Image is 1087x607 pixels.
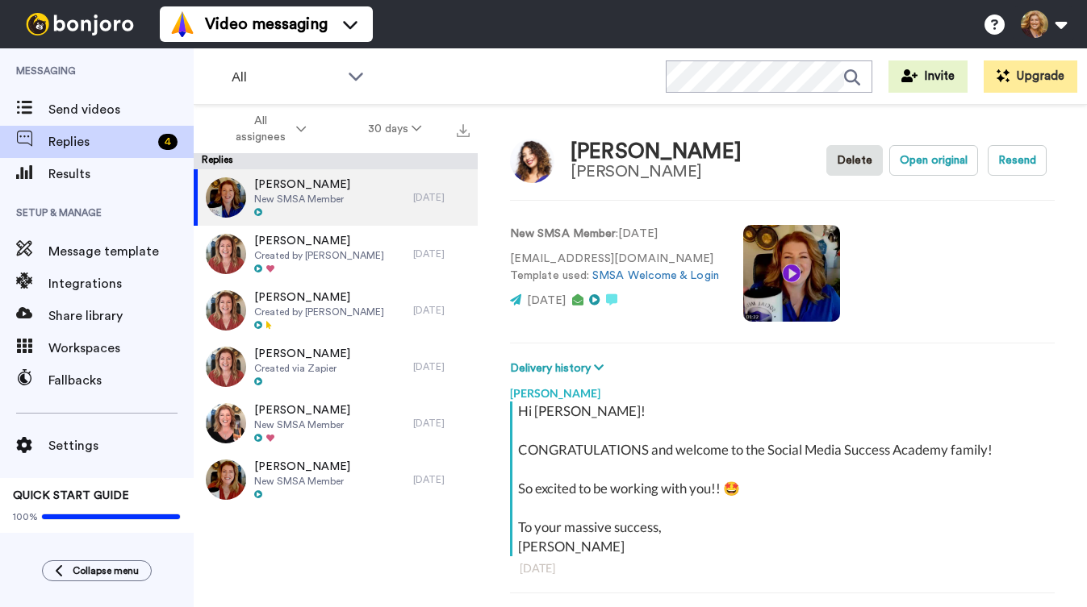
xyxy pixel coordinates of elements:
div: [PERSON_NAME] [571,163,742,181]
span: All assignees [228,113,293,145]
span: [PERSON_NAME] [254,346,350,362]
span: [PERSON_NAME] [254,402,350,418]
img: ce32f285-9bdb-4a6e-b24a-516be7afcdcf-thumb.jpg [206,290,246,331]
span: Created via Zapier [254,362,350,375]
span: Created by [PERSON_NAME] [254,249,384,262]
img: 06bf010e-04fa-4440-a44b-d3b64ed41b18-thumb.jpg [206,234,246,274]
button: Delivery history [510,360,608,377]
a: [PERSON_NAME]New SMSA Member[DATE] [194,395,478,451]
img: export.svg [457,124,470,137]
span: Share library [48,306,194,326]
img: 998621b9-7c12-40dd-88d5-83bc18a9f9bd-thumb.jpg [206,403,246,443]
a: [PERSON_NAME]Created by [PERSON_NAME][DATE] [194,226,478,282]
span: Settings [48,436,194,455]
span: Created by [PERSON_NAME] [254,306,384,318]
button: Open original [889,145,978,176]
img: 7049023a-5599-4c4b-96b4-d2570ccdaff2-thumb.jpg [206,177,246,218]
img: vm-color.svg [169,11,195,37]
span: Results [48,164,194,184]
a: [PERSON_NAME]New SMSA Member[DATE] [194,451,478,508]
button: Delete [826,145,883,176]
span: Collapse menu [73,564,139,577]
div: [PERSON_NAME] [510,377,1055,401]
span: QUICK START GUIDE [13,490,129,501]
div: [DATE] [413,417,470,430]
span: Message template [48,242,194,261]
span: Send videos [48,100,194,119]
img: 2a1ce4c4-5fc6-4778-a657-3f0a932e5ebe-thumb.jpg [206,459,246,500]
div: [DATE] [520,560,1045,576]
img: Image of Nina Perez [510,139,554,183]
span: [DATE] [527,295,566,306]
img: 0ec6e2ca-c4a3-44ad-9b53-1671e9353f89-thumb.jpg [206,347,246,387]
button: Invite [888,60,968,93]
button: Export all results that match these filters now. [452,117,475,141]
img: bj-logo-header-white.svg [19,13,140,35]
a: [PERSON_NAME]Created via Zapier[DATE] [194,339,478,395]
span: Video messaging [205,13,328,35]
button: Upgrade [984,60,1077,93]
div: [PERSON_NAME] [571,140,742,164]
strong: New SMSA Member [510,228,616,239]
span: All [232,68,340,87]
span: Replies [48,132,152,152]
a: [PERSON_NAME]New SMSA Member[DATE] [194,169,478,226]
a: [PERSON_NAME]Created by [PERSON_NAME][DATE] [194,282,478,339]
button: Collapse menu [42,560,152,581]
p: [EMAIL_ADDRESS][DOMAIN_NAME] Template used: [510,251,719,285]
span: [PERSON_NAME] [254,177,350,193]
p: : [DATE] [510,226,719,243]
button: 30 days [337,114,453,143]
div: 4 [158,134,178,150]
span: 100% [13,510,38,523]
span: [PERSON_NAME] [254,233,384,249]
span: Fallbacks [48,371,194,390]
div: Hi [PERSON_NAME]! CONGRATULATIONS and welcome to the Social Media Success Academy family! So exci... [518,401,1051,556]
div: [DATE] [413,191,470,204]
span: [PERSON_NAME] [254,459,350,475]
div: Replies [194,153,478,169]
div: [DATE] [413,360,470,373]
span: New SMSA Member [254,475,350,488]
a: SMSA Welcome & Login [592,270,719,281]
span: New SMSA Member [254,193,350,206]
button: Resend [988,145,1047,176]
div: [DATE] [413,304,470,317]
span: New SMSA Member [254,418,350,431]
span: Workspaces [48,339,194,358]
button: All assignees [197,106,337,152]
span: [PERSON_NAME] [254,289,384,306]
div: [DATE] [413,247,470,260]
div: [DATE] [413,473,470,486]
span: Integrations [48,274,194,293]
